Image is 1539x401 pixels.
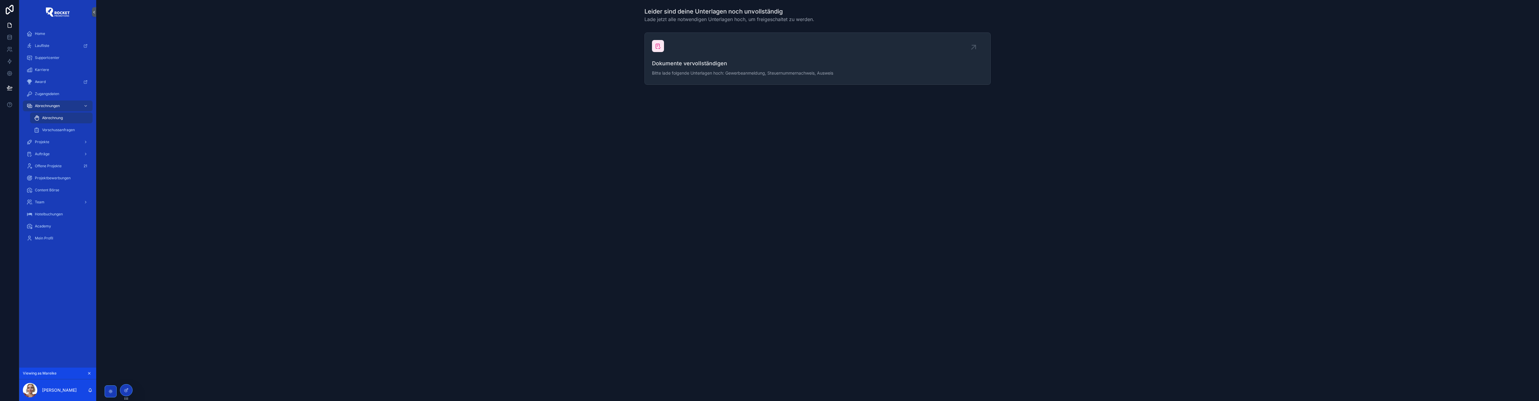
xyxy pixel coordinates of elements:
[23,173,93,184] a: Projektbewerbungen
[23,52,93,63] a: Supportcenter
[42,128,75,132] span: Vorschussanfragen
[30,125,93,135] a: Vorschussanfragen
[35,55,60,60] span: Supportcenter
[23,137,93,147] a: Projekte
[23,28,93,39] a: Home
[23,100,93,111] a: Abrechnungen
[35,188,59,193] span: Content Börse
[35,67,49,72] span: Karriere
[23,40,93,51] a: Laufliste
[652,59,983,68] span: Dokumente vervollständigen
[35,164,62,168] span: Offene Projekte
[19,24,96,251] div: scrollable content
[82,162,89,170] div: 21
[23,185,93,196] a: Content Börse
[35,152,50,156] span: Aufträge
[35,79,46,84] span: Award
[35,176,71,180] span: Projektbewerbungen
[30,113,93,123] a: Abrechnung
[23,76,93,87] a: Award
[35,224,51,229] span: Academy
[35,43,49,48] span: Laufliste
[23,64,93,75] a: Karriere
[35,91,59,96] span: Zugangsdaten
[35,31,45,36] span: Home
[35,200,44,205] span: Team
[23,149,93,159] a: Aufträge
[644,16,814,23] span: Lade jetzt alle notwendigen Unterlagen hoch, um freigeschaltet zu werden.
[42,387,77,393] p: [PERSON_NAME]
[35,212,63,217] span: Hotelbuchungen
[42,116,63,120] span: Abrechnung
[35,236,53,241] span: Mein Profil
[23,197,93,208] a: Team
[23,221,93,232] a: Academy
[652,70,983,76] span: Bitte lade folgende Unterlagen hoch: Gewerbeanmeldung, Steuernummernachweis, Ausweis
[645,33,990,85] a: Dokumente vervollständigenBitte lade folgende Unterlagen hoch: Gewerbeanmeldung, Steuernummernach...
[23,161,93,171] a: Offene Projekte21
[23,209,93,220] a: Hotelbuchungen
[23,233,93,244] a: Mein Profil
[46,7,70,17] img: App logo
[35,103,60,108] span: Abrechnungen
[23,371,57,376] span: Viewing as Mareike
[644,7,814,16] h1: Leider sind deine Unterlagen noch unvollständig
[35,140,49,144] span: Projekte
[23,88,93,99] a: Zugangsdaten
